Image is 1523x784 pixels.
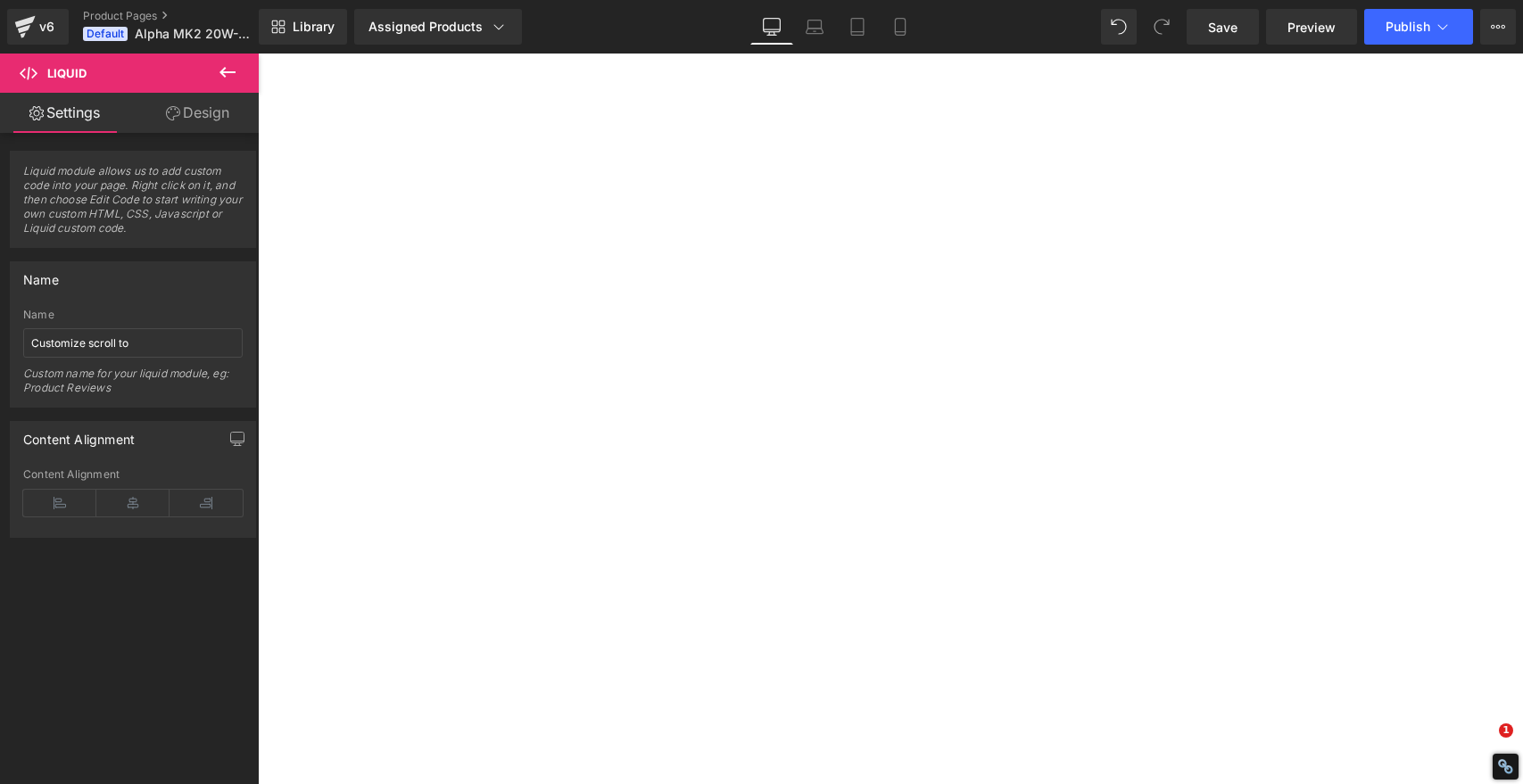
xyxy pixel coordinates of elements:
div: Custom name for your liquid module, eg: Product Reviews [23,367,243,407]
button: Publish [1364,9,1473,45]
span: Alpha MK2 20W-Newest [135,27,254,41]
a: Laptop [793,9,836,45]
a: New Library [259,9,347,45]
div: Content Alignment [23,422,135,447]
span: 1 [1499,723,1513,738]
div: Name [23,309,243,321]
div: v6 [36,15,58,38]
a: Tablet [836,9,879,45]
span: Library [293,19,335,35]
button: More [1480,9,1516,45]
span: Liquid [47,66,87,80]
a: Desktop [750,9,793,45]
span: Publish [1386,20,1430,34]
div: Name [23,262,59,287]
a: v6 [7,9,69,45]
span: Default [83,27,128,41]
a: Design [133,93,262,133]
div: Restore Info Box &#10;&#10;NoFollow Info:&#10; META-Robots NoFollow: &#09;true&#10; META-Robots N... [1497,758,1514,775]
span: Preview [1287,18,1336,37]
span: Liquid module allows us to add custom code into your page. Right click on it, and then choose Edi... [23,164,243,247]
button: Redo [1144,9,1179,45]
a: Preview [1266,9,1357,45]
button: Undo [1101,9,1137,45]
a: Product Pages [83,9,288,23]
span: Save [1208,18,1237,37]
div: Assigned Products [368,18,508,36]
iframe: Intercom live chat [1462,723,1505,766]
div: Content Alignment [23,468,243,481]
a: Mobile [879,9,922,45]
